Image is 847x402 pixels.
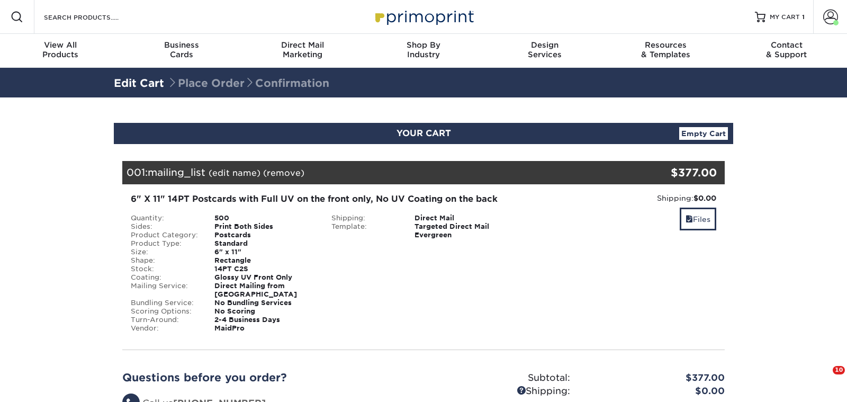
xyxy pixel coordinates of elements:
[43,11,146,23] input: SEARCH PRODUCTS.....
[605,34,726,68] a: Resources& Templates
[263,168,304,178] a: (remove)
[833,366,845,374] span: 10
[605,40,726,50] span: Resources
[123,265,206,273] div: Stock:
[206,222,323,231] div: Print Both Sides
[484,40,605,59] div: Services
[123,316,206,324] div: Turn-Around:
[123,214,206,222] div: Quantity:
[123,231,206,239] div: Product Category:
[123,299,206,307] div: Bundling Service:
[123,324,206,333] div: Vendor:
[206,231,323,239] div: Postcards
[206,273,323,282] div: Glossy UV Front Only
[122,161,624,184] div: 001:
[811,366,836,391] iframe: Intercom live chat
[242,40,363,59] div: Marketing
[206,324,323,333] div: MaidPro
[167,77,329,90] span: Place Order Confirmation
[242,34,363,68] a: Direct MailMarketing
[206,299,323,307] div: No Bundling Services
[484,34,605,68] a: DesignServices
[578,385,733,398] div: $0.00
[680,208,716,230] a: Files
[679,127,728,140] a: Empty Cart
[206,214,323,222] div: 500
[123,248,206,256] div: Size:
[123,222,206,231] div: Sides:
[123,282,206,299] div: Mailing Service:
[121,40,242,59] div: Cards
[624,165,717,181] div: $377.00
[123,307,206,316] div: Scoring Options:
[578,371,733,385] div: $377.00
[802,13,805,21] span: 1
[123,256,206,265] div: Shape:
[323,214,407,222] div: Shipping:
[363,40,484,59] div: Industry
[206,256,323,265] div: Rectangle
[693,194,716,202] strong: $0.00
[121,34,242,68] a: BusinessCards
[726,40,847,50] span: Contact
[424,371,578,385] div: Subtotal:
[206,282,323,299] div: Direct Mailing from [GEOGRAPHIC_DATA]
[484,40,605,50] span: Design
[209,168,260,178] a: (edit name)
[371,5,476,28] img: Primoprint
[206,265,323,273] div: 14PT C2S
[242,40,363,50] span: Direct Mail
[605,40,726,59] div: & Templates
[397,128,451,138] span: YOUR CART
[770,13,800,22] span: MY CART
[407,222,524,239] div: Targeted Direct Mail Evergreen
[122,371,416,384] h2: Questions before you order?
[363,40,484,50] span: Shop By
[323,222,407,239] div: Template:
[363,34,484,68] a: Shop ByIndustry
[407,214,524,222] div: Direct Mail
[131,193,516,206] div: 6" X 11" 14PT Postcards with Full UV on the front only, No UV Coating on the back
[726,34,847,68] a: Contact& Support
[114,77,164,90] a: Edit Cart
[686,215,693,224] span: files
[148,166,205,178] span: mailing_list
[206,248,323,256] div: 6" x 11"
[424,385,578,398] div: Shipping:
[206,307,323,316] div: No Scoring
[206,316,323,324] div: 2-4 Business Days
[206,239,323,248] div: Standard
[726,40,847,59] div: & Support
[121,40,242,50] span: Business
[123,239,206,248] div: Product Type:
[123,273,206,282] div: Coating:
[531,193,716,203] div: Shipping:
